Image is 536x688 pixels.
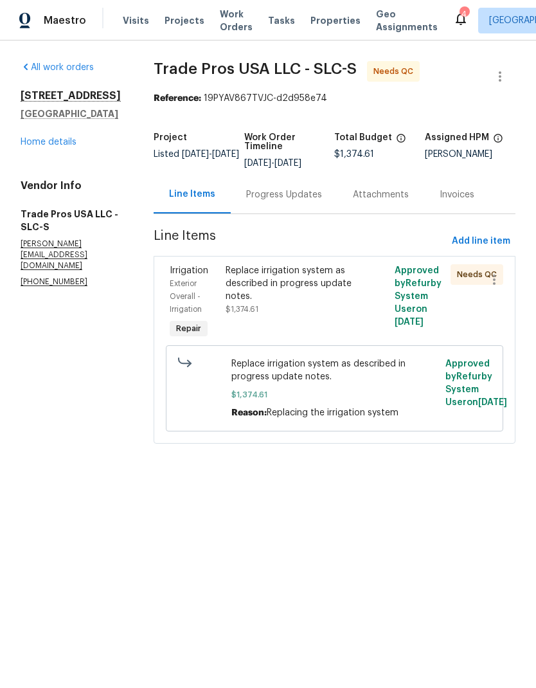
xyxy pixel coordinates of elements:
[154,133,187,142] h5: Project
[220,8,253,33] span: Work Orders
[169,188,215,201] div: Line Items
[353,188,409,201] div: Attachments
[267,408,398,417] span: Replacing the irrigation system
[182,150,209,159] span: [DATE]
[373,65,418,78] span: Needs QC
[21,63,94,72] a: All work orders
[165,14,204,27] span: Projects
[460,8,469,21] div: 4
[231,358,438,383] span: Replace irrigation system as described in progress update notes.
[154,92,515,105] div: 19PYAV867TVJC-d2d958e74
[231,388,438,401] span: $1,374.61
[170,266,208,275] span: Irrigation
[478,398,507,407] span: [DATE]
[154,61,357,77] span: Trade Pros USA LLC - SLC-S
[452,233,510,249] span: Add line item
[440,188,474,201] div: Invoices
[244,159,271,168] span: [DATE]
[154,230,447,253] span: Line Items
[21,179,123,192] h4: Vendor Info
[395,318,424,327] span: [DATE]
[334,133,392,142] h5: Total Budget
[493,133,503,150] span: The hpm assigned to this work order.
[21,208,123,233] h5: Trade Pros USA LLC - SLC-S
[231,408,267,417] span: Reason:
[268,16,295,25] span: Tasks
[154,94,201,103] b: Reference:
[182,150,239,159] span: -
[396,133,406,150] span: The total cost of line items that have been proposed by Opendoor. This sum includes line items th...
[154,150,239,159] span: Listed
[457,268,502,281] span: Needs QC
[376,8,438,33] span: Geo Assignments
[395,266,442,327] span: Approved by Refurby System User on
[334,150,374,159] span: $1,374.61
[226,264,359,303] div: Replace irrigation system as described in progress update notes.
[447,230,515,253] button: Add line item
[170,280,202,313] span: Exterior Overall - Irrigation
[226,305,258,313] span: $1,374.61
[123,14,149,27] span: Visits
[212,150,239,159] span: [DATE]
[44,14,86,27] span: Maestro
[310,14,361,27] span: Properties
[246,188,322,201] div: Progress Updates
[274,159,301,168] span: [DATE]
[425,133,489,142] h5: Assigned HPM
[244,159,301,168] span: -
[445,359,507,407] span: Approved by Refurby System User on
[425,150,515,159] div: [PERSON_NAME]
[171,322,206,335] span: Repair
[244,133,335,151] h5: Work Order Timeline
[21,138,76,147] a: Home details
